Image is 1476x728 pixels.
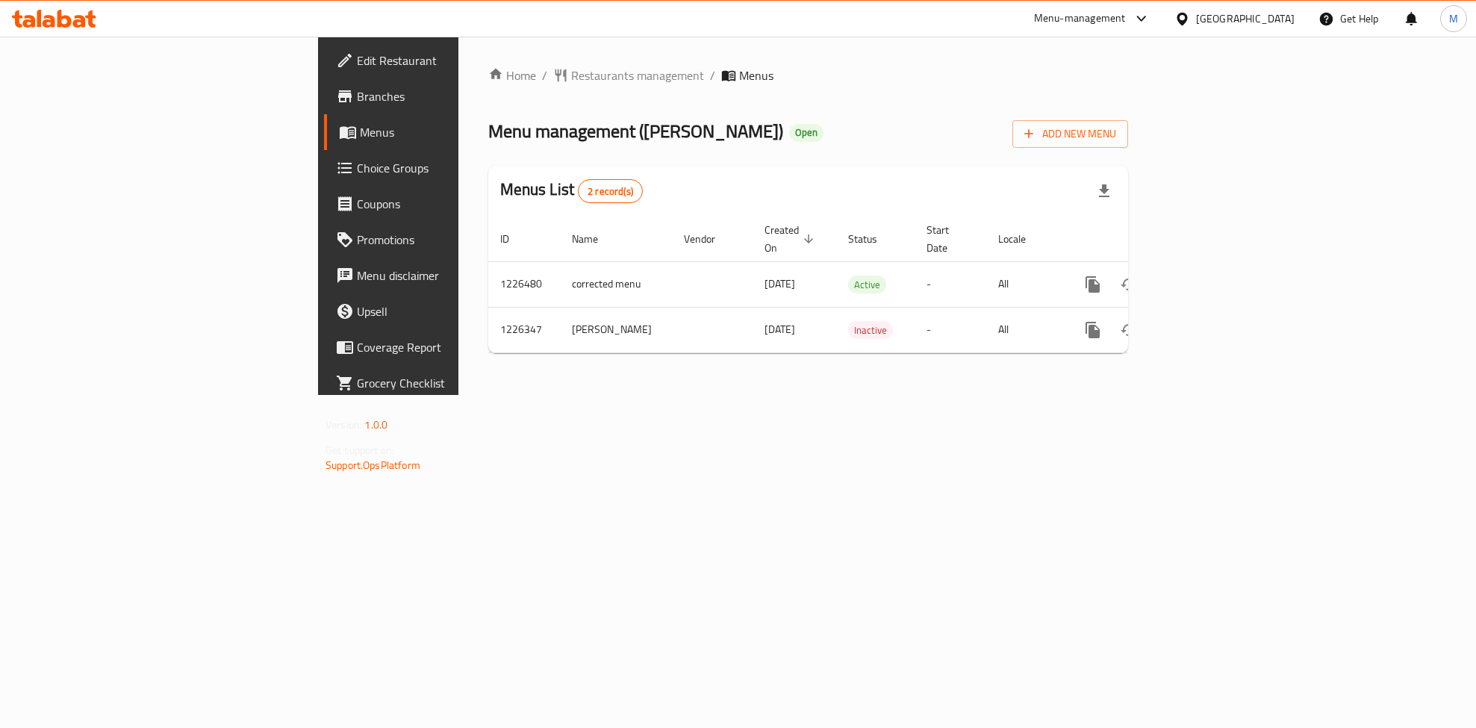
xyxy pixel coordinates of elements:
span: Add New Menu [1024,125,1116,143]
span: Menu management ( [PERSON_NAME] ) [488,114,783,148]
div: Inactive [848,321,893,339]
span: Restaurants management [571,66,704,84]
a: Coverage Report [324,329,564,365]
div: Open [789,124,823,142]
span: Menus [739,66,773,84]
span: Get support on: [326,441,394,460]
span: Menu disclaimer [357,267,552,284]
span: 2 record(s) [579,184,642,199]
td: All [986,307,1063,352]
button: Change Status [1111,267,1147,302]
span: Vendor [684,230,735,248]
button: Change Status [1111,312,1147,348]
span: 1.0.0 [364,415,387,435]
span: [DATE] [765,274,795,293]
td: - [915,261,986,307]
button: Add New Menu [1012,120,1128,148]
a: Restaurants management [553,66,704,84]
table: enhanced table [488,217,1230,353]
span: Promotions [357,231,552,249]
a: Grocery Checklist [324,365,564,401]
span: Active [848,276,886,293]
th: Actions [1063,217,1230,262]
div: Export file [1086,173,1122,209]
a: Support.OpsPlatform [326,455,420,475]
span: Edit Restaurant [357,52,552,69]
span: [DATE] [765,320,795,339]
span: Status [848,230,897,248]
span: Upsell [357,302,552,320]
span: Grocery Checklist [357,374,552,392]
span: M [1449,10,1458,27]
nav: breadcrumb [488,66,1128,84]
button: more [1075,267,1111,302]
button: more [1075,312,1111,348]
span: Created On [765,221,818,257]
span: Name [572,230,617,248]
span: Open [789,126,823,139]
span: Version: [326,415,362,435]
a: Edit Restaurant [324,43,564,78]
span: Locale [998,230,1045,248]
a: Choice Groups [324,150,564,186]
h2: Menus List [500,178,643,203]
a: Coupons [324,186,564,222]
div: [GEOGRAPHIC_DATA] [1196,10,1295,27]
span: ID [500,230,529,248]
td: corrected menu [560,261,672,307]
span: Inactive [848,322,893,339]
span: Choice Groups [357,159,552,177]
td: [PERSON_NAME] [560,307,672,352]
td: All [986,261,1063,307]
a: Menus [324,114,564,150]
a: Promotions [324,222,564,258]
div: Menu-management [1034,10,1126,28]
div: Active [848,276,886,293]
span: Branches [357,87,552,105]
span: Menus [360,123,552,141]
li: / [710,66,715,84]
span: Coverage Report [357,338,552,356]
div: Total records count [578,179,643,203]
span: Start Date [927,221,968,257]
a: Upsell [324,293,564,329]
span: Coupons [357,195,552,213]
td: - [915,307,986,352]
a: Menu disclaimer [324,258,564,293]
a: Branches [324,78,564,114]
